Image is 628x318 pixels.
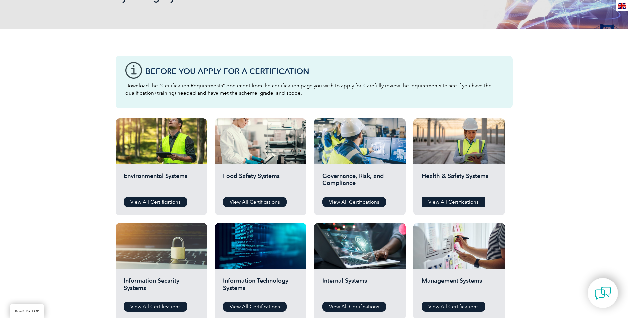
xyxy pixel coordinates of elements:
[223,197,287,207] a: View All Certifications
[145,67,503,75] h3: Before You Apply For a Certification
[223,302,287,312] a: View All Certifications
[322,277,397,297] h2: Internal Systems
[322,172,397,192] h2: Governance, Risk, and Compliance
[223,277,298,297] h2: Information Technology Systems
[125,82,503,97] p: Download the “Certification Requirements” document from the certification page you wish to apply ...
[322,197,386,207] a: View All Certifications
[422,302,485,312] a: View All Certifications
[422,172,497,192] h2: Health & Safety Systems
[223,172,298,192] h2: Food Safety Systems
[595,285,611,301] img: contact-chat.png
[124,277,199,297] h2: Information Security Systems
[124,197,187,207] a: View All Certifications
[422,197,485,207] a: View All Certifications
[124,172,199,192] h2: Environmental Systems
[10,304,44,318] a: BACK TO TOP
[618,3,626,9] img: en
[124,302,187,312] a: View All Certifications
[322,302,386,312] a: View All Certifications
[422,277,497,297] h2: Management Systems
